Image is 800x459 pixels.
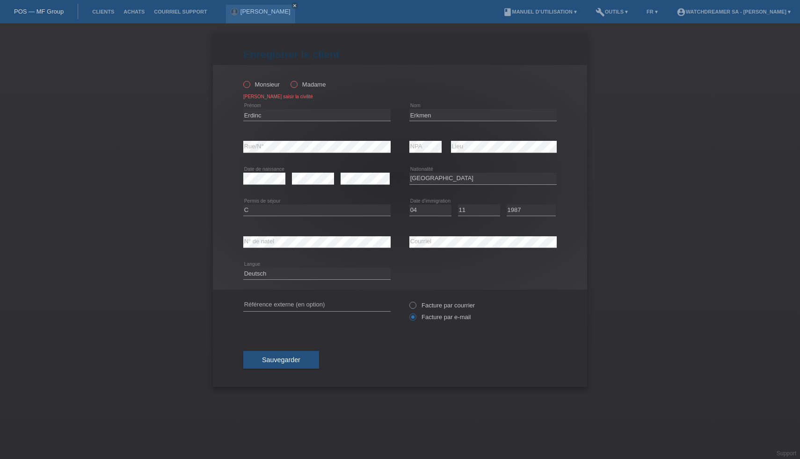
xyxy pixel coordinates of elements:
a: Clients [87,9,119,15]
label: Facture par e-mail [409,313,471,321]
a: buildOutils ▾ [591,9,633,15]
h1: Enregistrer le client [243,49,557,60]
a: [PERSON_NAME] [240,8,291,15]
input: Facture par courrier [409,302,415,313]
i: build [596,7,605,17]
input: Madame [291,81,297,87]
button: Sauvegarder [243,351,319,369]
i: book [503,7,512,17]
div: [PERSON_NAME] saisir la civilité [243,94,391,99]
a: close [291,2,298,9]
label: Monsieur [243,81,280,88]
i: close [292,3,297,8]
input: Monsieur [243,81,249,87]
span: Sauvegarder [262,356,300,364]
a: Achats [119,9,149,15]
a: POS — MF Group [14,8,64,15]
a: Support [777,450,796,457]
a: account_circleWatchdreamer SA - [PERSON_NAME] ▾ [672,9,795,15]
a: FR ▾ [642,9,662,15]
input: Facture par e-mail [409,313,415,325]
label: Facture par courrier [409,302,475,309]
i: account_circle [676,7,686,17]
label: Madame [291,81,326,88]
a: Courriel Support [149,9,211,15]
a: bookManuel d’utilisation ▾ [498,9,582,15]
